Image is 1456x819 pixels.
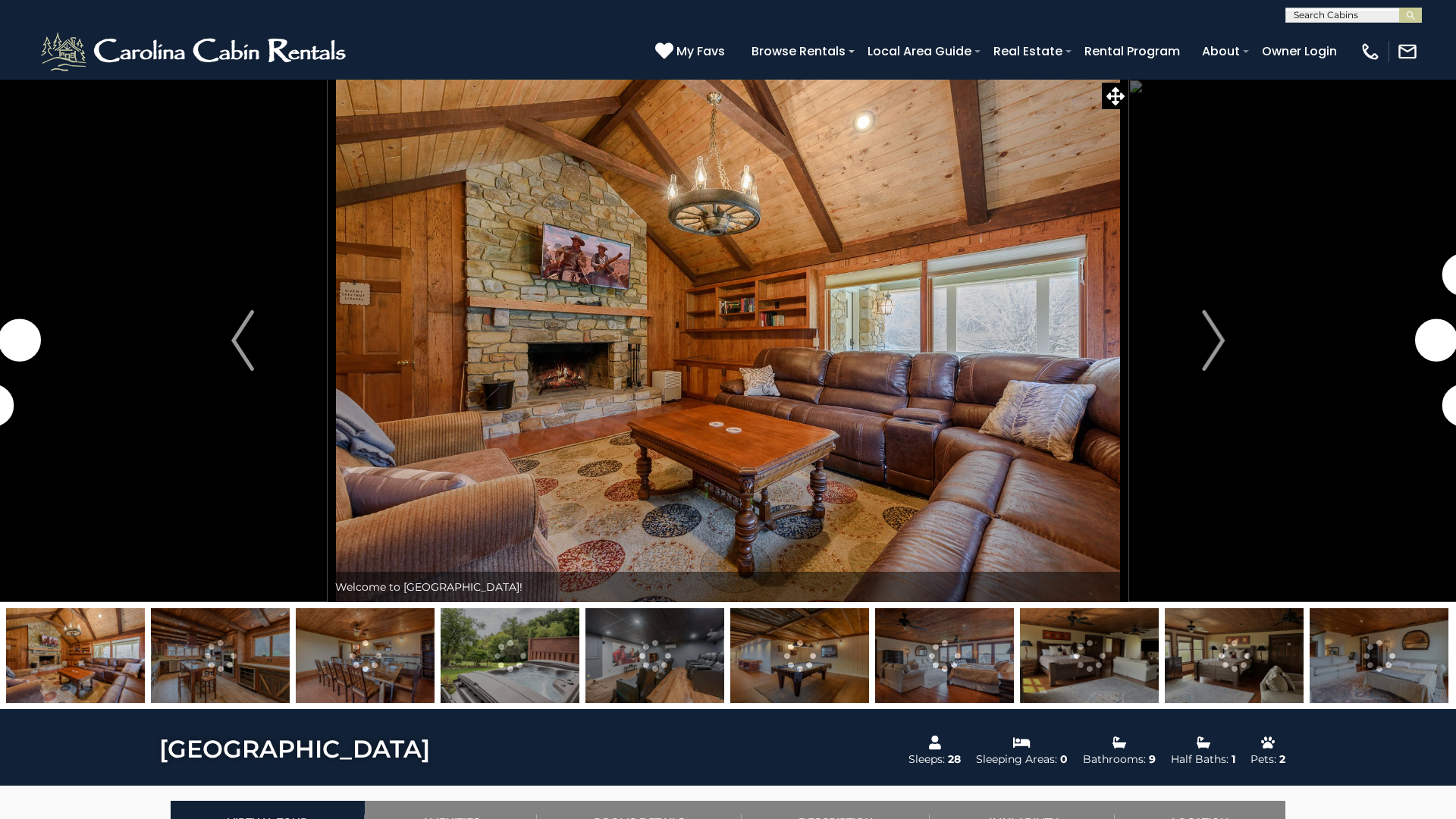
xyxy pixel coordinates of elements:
[1128,79,1298,602] button: Next
[296,608,435,703] img: 163277210
[1254,38,1345,64] a: Owner Login
[1397,41,1418,62] img: mail-regular-white.png
[1020,608,1159,703] img: 163277215
[441,608,579,703] img: 163277211
[6,608,145,703] img: 163277208
[1165,608,1304,703] img: 163277260
[1077,38,1188,64] a: Rental Program
[860,38,979,64] a: Local Area Guide
[875,608,1014,703] img: 163277214
[231,310,254,371] img: arrow
[730,608,869,703] img: 163277213
[585,608,724,703] img: 163277212
[655,42,729,61] a: My Favs
[38,29,353,74] img: White-1-2.png
[986,38,1070,64] a: Real Estate
[1202,310,1225,371] img: arrow
[676,42,725,61] span: My Favs
[1194,38,1247,64] a: About
[744,38,853,64] a: Browse Rentals
[328,572,1128,602] div: Welcome to [GEOGRAPHIC_DATA]!
[158,79,328,602] button: Previous
[1310,608,1448,703] img: 163277216
[1360,41,1381,62] img: phone-regular-white.png
[151,608,290,703] img: 163277209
